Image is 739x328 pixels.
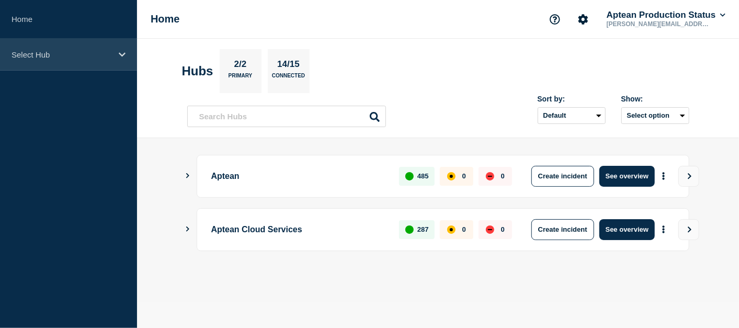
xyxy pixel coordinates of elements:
[187,106,386,127] input: Search Hubs
[462,172,466,180] p: 0
[621,95,689,103] div: Show:
[486,225,494,234] div: down
[211,219,388,240] p: Aptean Cloud Services
[605,10,727,20] button: Aptean Production Status
[151,13,180,25] h1: Home
[678,166,699,187] button: View
[12,50,112,59] p: Select Hub
[185,172,190,180] button: Show Connected Hubs
[531,166,594,187] button: Create incident
[447,172,456,180] div: affected
[544,8,566,30] button: Support
[274,59,304,73] p: 14/15
[447,225,456,234] div: affected
[272,73,305,84] p: Connected
[657,166,670,186] button: More actions
[572,8,594,30] button: Account settings
[229,73,253,84] p: Primary
[211,166,388,187] p: Aptean
[501,225,505,233] p: 0
[657,220,670,239] button: More actions
[417,225,429,233] p: 287
[501,172,505,180] p: 0
[462,225,466,233] p: 0
[605,20,713,28] p: [PERSON_NAME][EMAIL_ADDRESS][DOMAIN_NAME]
[678,219,699,240] button: View
[182,64,213,78] h2: Hubs
[405,172,414,180] div: up
[185,225,190,233] button: Show Connected Hubs
[531,219,594,240] button: Create incident
[417,172,429,180] p: 485
[599,219,655,240] button: See overview
[405,225,414,234] div: up
[538,95,606,103] div: Sort by:
[486,172,494,180] div: down
[621,107,689,124] button: Select option
[230,59,251,73] p: 2/2
[538,107,606,124] select: Sort by
[599,166,655,187] button: See overview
